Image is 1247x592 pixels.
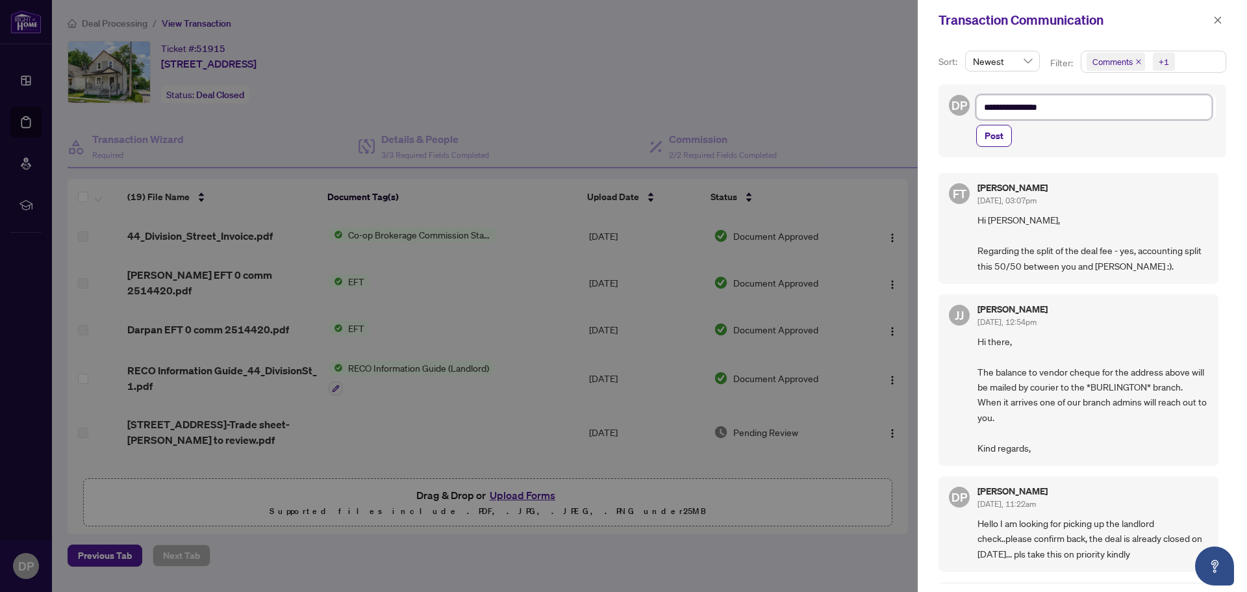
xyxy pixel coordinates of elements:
[977,487,1048,496] h5: [PERSON_NAME]
[977,183,1048,192] h5: [PERSON_NAME]
[976,125,1012,147] button: Post
[977,516,1208,561] span: Hello I am looking for picking up the landlord check..please confirm back, the deal is already cl...
[977,317,1037,327] span: [DATE], 12:54pm
[938,10,1209,30] div: Transaction Communication
[977,212,1208,274] span: Hi [PERSON_NAME], Regarding the split of the deal fee - yes, accounting split this 50/50 between ...
[1195,547,1234,586] button: Open asap
[977,305,1048,314] h5: [PERSON_NAME]
[1050,56,1075,70] p: Filter:
[985,125,1003,146] span: Post
[973,51,1032,71] span: Newest
[1159,55,1169,68] div: +1
[955,306,964,324] span: JJ
[1092,55,1133,68] span: Comments
[977,196,1037,205] span: [DATE], 03:07pm
[977,334,1208,456] span: Hi there, The balance to vendor cheque for the address above will be mailed by courier to the *BU...
[953,185,966,203] span: FT
[938,55,960,69] p: Sort:
[951,96,967,114] span: DP
[1135,58,1142,65] span: close
[951,488,967,506] span: DP
[977,499,1036,509] span: [DATE], 11:22am
[1213,16,1222,25] span: close
[1087,53,1145,71] span: Comments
